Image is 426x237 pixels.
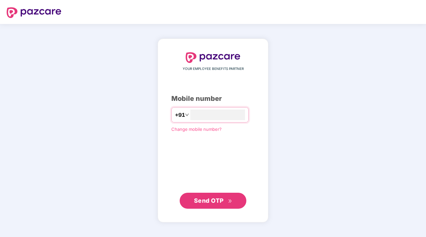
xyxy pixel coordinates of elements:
span: down [185,113,189,117]
img: logo [186,52,240,63]
a: Change mobile number? [171,126,222,132]
img: logo [7,7,61,18]
div: Mobile number [171,94,255,104]
span: Send OTP [194,197,224,204]
span: YOUR EMPLOYEE BENEFITS PARTNER [183,66,244,72]
button: Send OTPdouble-right [180,193,246,209]
span: +91 [175,111,185,119]
span: double-right [228,199,232,203]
